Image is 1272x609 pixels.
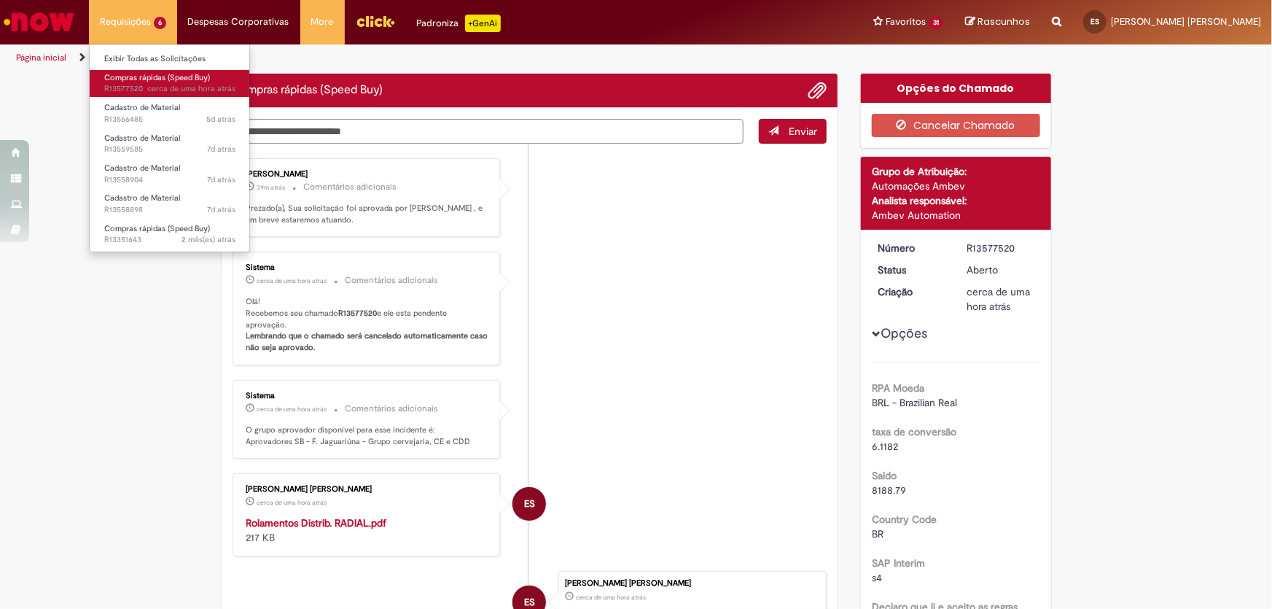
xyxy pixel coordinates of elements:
[104,223,210,234] span: Compras rápidas (Speed Buy)
[233,119,744,144] textarea: Digite sua mensagem aqui...
[257,498,327,507] span: cerca de uma hora atrás
[90,70,250,97] a: Aberto R13577520 : Compras rápidas (Speed Buy)
[246,170,489,179] div: [PERSON_NAME]
[872,114,1040,137] button: Cancelar Chamado
[346,403,439,415] small: Comentários adicionais
[257,405,327,414] time: 29/09/2025 15:00:30
[147,83,235,94] span: cerca de uma hora atrás
[90,131,250,158] a: Aberto R13559585 : Cadastro de Material
[872,164,1040,179] div: Grupo de Atribuição:
[154,17,166,29] span: 6
[207,144,235,155] span: 7d atrás
[104,174,235,186] span: R13558904
[872,440,898,453] span: 6.1182
[246,516,387,530] a: Rolamentos Distrib. RADIAL.pdf
[257,276,327,285] span: cerca de uma hora atrás
[104,102,180,113] span: Cadastro de Material
[867,263,956,277] dt: Status
[104,193,180,203] span: Cadastro de Material
[872,381,924,395] b: RPA Moeda
[16,52,66,63] a: Página inicial
[1111,15,1261,28] span: [PERSON_NAME] [PERSON_NAME]
[89,44,250,252] ul: Requisições
[311,15,334,29] span: More
[182,234,235,245] span: 2 mês(es) atrás
[867,241,956,255] dt: Número
[967,285,1031,313] span: cerca de uma hora atrás
[104,144,235,155] span: R13559585
[565,579,819,588] div: [PERSON_NAME] [PERSON_NAME]
[872,527,883,540] span: BR
[206,114,235,125] span: 5d atrás
[257,405,327,414] span: cerca de uma hora atrás
[1,7,77,36] img: ServiceNow
[207,174,235,185] span: 7d atrás
[967,285,1031,313] time: 29/09/2025 15:00:19
[967,241,1035,255] div: R13577520
[929,17,943,29] span: 31
[872,484,906,497] span: 8188.79
[872,425,956,438] b: taxa de conversão
[207,174,235,185] time: 23/09/2025 12:43:54
[872,571,882,584] span: s4
[978,15,1030,28] span: Rascunhos
[967,284,1035,314] div: 29/09/2025 15:00:19
[104,163,180,174] span: Cadastro de Material
[104,133,180,144] span: Cadastro de Material
[965,15,1030,29] a: Rascunhos
[524,486,535,521] span: ES
[257,276,327,285] time: 29/09/2025 15:00:32
[512,487,546,521] div: Erivan De Oliveira Zacarias Da Silva
[104,83,235,95] span: R13577520
[246,424,489,447] p: O grupo aprovador disponível para esse incidente é: Aprovadores SB - F. Jaguariúna - Grupo cervej...
[90,51,250,67] a: Exibir Todas as Solicitações
[967,263,1035,277] div: Aberto
[872,208,1040,222] div: Ambev Automation
[257,183,286,192] time: 29/09/2025 15:30:49
[246,485,489,494] div: [PERSON_NAME] [PERSON_NAME]
[346,274,439,287] small: Comentários adicionais
[90,100,250,127] a: Aberto R13566485 : Cadastro de Material
[246,392,489,400] div: Sistema
[417,15,501,32] div: Padroniza
[304,181,397,193] small: Comentários adicionais
[233,84,383,97] h2: Compras rápidas (Speed Buy) Histórico de tíquete
[206,114,235,125] time: 25/09/2025 12:44:08
[182,234,235,245] time: 04/08/2025 15:18:35
[867,284,956,299] dt: Criação
[207,204,235,215] span: 7d atrás
[257,183,286,192] span: 39m atrás
[872,469,897,482] b: Saldo
[872,179,1040,193] div: Automações Ambev
[104,114,235,125] span: R13566485
[872,396,957,409] span: BRL - Brazilian Real
[246,330,491,353] b: Lembrando que o chamado será cancelado automaticamente caso não seja aprovado.
[246,263,489,272] div: Sistema
[759,119,827,144] button: Enviar
[1090,17,1099,26] span: ES
[886,15,926,29] span: Favoritos
[246,296,489,354] p: Olá! Recebemos seu chamado e ele esta pendente aprovação.
[356,10,395,32] img: click_logo_yellow_360x200.png
[104,234,235,246] span: R13351643
[188,15,289,29] span: Despesas Corporativas
[246,203,489,225] p: Prezado(a), Sua solicitação foi aprovada por [PERSON_NAME] , e em breve estaremos atuando.
[576,593,646,602] time: 29/09/2025 15:00:19
[808,81,827,100] button: Adicionar anexos
[872,513,937,526] b: Country Code
[11,44,837,71] ul: Trilhas de página
[100,15,151,29] span: Requisições
[872,193,1040,208] div: Analista responsável:
[465,15,501,32] p: +GenAi
[90,190,250,217] a: Aberto R13558898 : Cadastro de Material
[90,160,250,187] a: Aberto R13558904 : Cadastro de Material
[576,593,646,602] span: cerca de uma hora atrás
[207,204,235,215] time: 23/09/2025 12:42:22
[339,308,378,319] b: R13577520
[861,74,1051,103] div: Opções do Chamado
[90,221,250,248] a: Aberto R13351643 : Compras rápidas (Speed Buy)
[104,72,210,83] span: Compras rápidas (Speed Buy)
[872,556,925,570] b: SAP Interim
[789,125,817,138] span: Enviar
